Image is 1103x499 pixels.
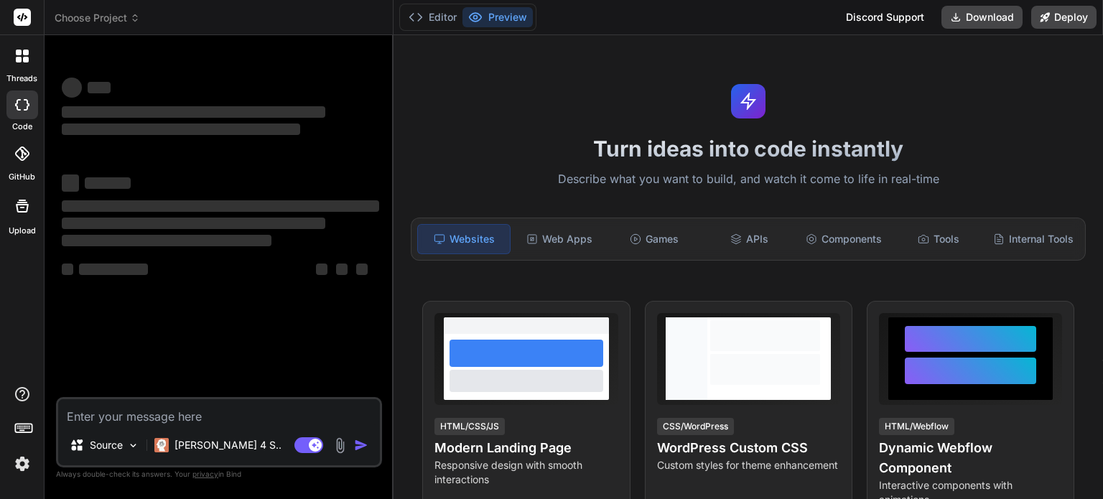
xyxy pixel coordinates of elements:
p: Custom styles for theme enhancement [657,458,840,472]
div: Components [798,224,890,254]
button: Preview [462,7,533,27]
img: Claude 4 Sonnet [154,438,169,452]
label: Upload [9,225,36,237]
p: Responsive design with smooth interactions [434,458,618,487]
div: APIs [703,224,795,254]
span: ‌ [62,174,79,192]
span: ‌ [88,82,111,93]
div: CSS/WordPress [657,418,734,435]
span: ‌ [62,106,325,118]
span: ‌ [62,200,379,212]
span: ‌ [336,264,348,275]
span: ‌ [62,78,82,98]
span: privacy [192,470,218,478]
button: Deploy [1031,6,1097,29]
p: [PERSON_NAME] 4 S.. [174,438,281,452]
img: Pick Models [127,439,139,452]
h4: Modern Landing Page [434,438,618,458]
div: HTML/CSS/JS [434,418,505,435]
span: ‌ [62,123,300,135]
span: ‌ [62,218,325,229]
img: icon [354,438,368,452]
span: ‌ [62,264,73,275]
label: GitHub [9,171,35,183]
div: Web Apps [513,224,605,254]
h4: Dynamic Webflow Component [879,438,1062,478]
span: ‌ [79,264,148,275]
p: Source [90,438,123,452]
span: Choose Project [55,11,140,25]
img: settings [10,452,34,476]
label: threads [6,73,37,85]
button: Download [941,6,1023,29]
p: Always double-check its answers. Your in Bind [56,467,382,481]
span: ‌ [85,177,131,189]
h4: WordPress Custom CSS [657,438,840,458]
span: ‌ [316,264,327,275]
div: Games [608,224,700,254]
p: Describe what you want to build, and watch it come to life in real-time [402,170,1094,189]
span: ‌ [356,264,368,275]
div: Internal Tools [987,224,1079,254]
button: Editor [403,7,462,27]
div: Tools [893,224,985,254]
img: attachment [332,437,348,454]
h1: Turn ideas into code instantly [402,136,1094,162]
span: ‌ [62,235,271,246]
label: code [12,121,32,133]
div: Discord Support [837,6,933,29]
div: HTML/Webflow [879,418,954,435]
div: Websites [417,224,511,254]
